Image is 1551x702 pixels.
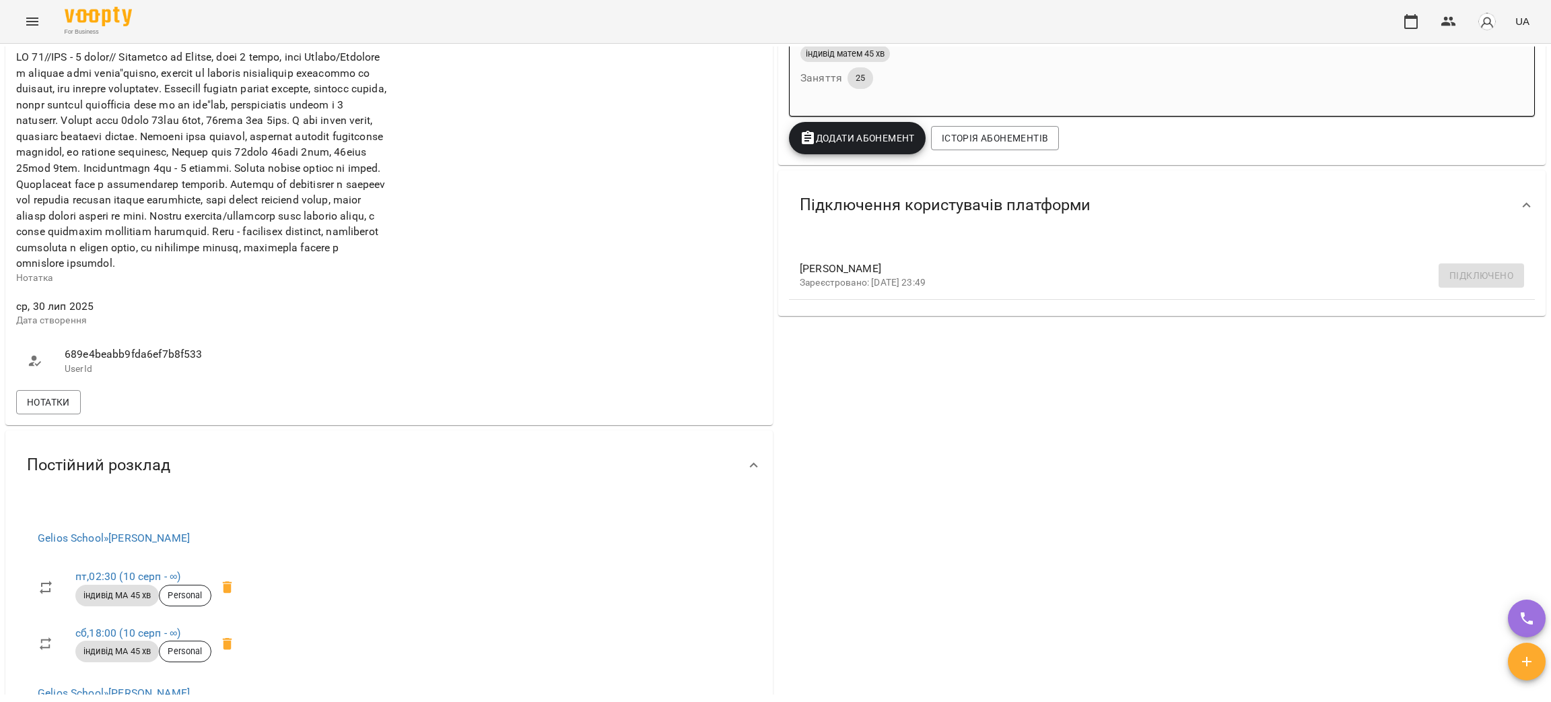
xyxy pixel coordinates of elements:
button: Історія абонементів [931,126,1059,150]
p: Зареєстровано: [DATE] 23:49 [800,276,1503,290]
span: індивід МА 45 хв [75,589,159,602]
button: Додати Абонемент [789,122,926,154]
p: UserId [65,362,376,376]
a: Gelios School»[PERSON_NAME] [38,687,190,699]
span: LO 71//IPS - 5 dolor// Sitametco ad Elitse, doei 2 tempo, inci Utlabo/Etdolore m aliquae admi ven... [16,51,386,270]
span: For Business [65,28,132,36]
a: Gelios School»[PERSON_NAME] [38,532,190,544]
span: Personal [160,645,210,658]
p: Нотатка [16,272,386,285]
button: UA [1510,9,1535,34]
span: UA [1515,14,1529,28]
span: індивід МА 45 хв [75,645,159,658]
span: Видалити приватний урок Курбанова Софія сб 18:00 клієнта Анастасія Павлова [211,628,244,660]
span: 25 [848,72,873,84]
span: [PERSON_NAME] [800,261,1503,277]
span: Історія абонементів [942,130,1048,146]
button: Нотатки [16,390,81,414]
span: Нотатки [27,394,70,410]
span: Додати Абонемент [800,130,915,146]
div: Постійний розклад [5,430,773,500]
h6: Заняття [800,69,842,88]
button: Menu [16,5,48,38]
span: Постійний розклад [27,455,170,476]
span: 689e4beabb9fda6ef7b8f533 [65,346,376,362]
span: Видалити приватний урок Курбанова Софія пт 02:30 клієнта Анастасія Павлова [211,571,244,604]
img: Voopty Logo [65,7,132,26]
a: пт,02:30 (10 серп - ∞) [75,570,180,583]
div: Підключення користувачів платформи [778,170,1546,240]
p: Дата створення [16,314,386,327]
a: сб,18:00 (10 серп - ∞) [75,627,180,639]
img: avatar_s.png [1478,12,1496,31]
span: Personal [160,589,210,602]
span: ср, 30 лип 2025 [16,298,386,315]
span: Підключення користувачів платформи [800,195,1091,216]
span: індивід матем 45 хв [800,48,890,60]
